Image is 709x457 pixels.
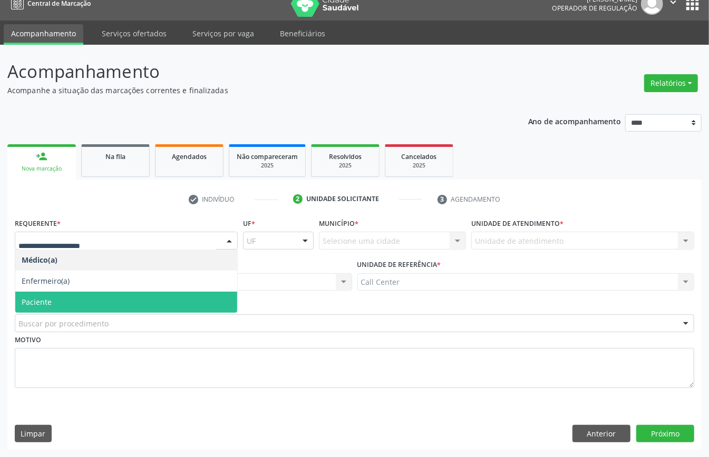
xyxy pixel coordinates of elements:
[22,276,70,286] span: Enfermeiro(a)
[329,152,362,161] span: Resolvidos
[572,425,630,443] button: Anterior
[644,74,698,92] button: Relatórios
[15,215,61,232] label: Requerente
[7,85,493,96] p: Acompanhe a situação das marcações correntes e finalizadas
[243,215,255,232] label: UF
[94,24,174,43] a: Serviços ofertados
[293,194,303,204] div: 2
[18,318,109,329] span: Buscar por procedimento
[636,425,694,443] button: Próximo
[471,215,564,232] label: Unidade de atendimento
[105,152,125,161] span: Na fila
[319,162,372,170] div: 2025
[237,162,298,170] div: 2025
[15,165,69,173] div: Nova marcação
[528,114,621,127] p: Ano de acompanhamento
[185,24,261,43] a: Serviços por vaga
[306,194,379,204] div: Unidade solicitante
[247,235,256,246] span: UF
[15,332,41,349] label: Motivo
[237,152,298,161] span: Não compareceram
[172,152,207,161] span: Agendados
[22,255,57,265] span: Médico(a)
[402,152,437,161] span: Cancelados
[357,257,441,273] label: Unidade de referência
[4,24,83,45] a: Acompanhamento
[319,215,358,232] label: Município
[552,4,637,13] span: Operador de regulação
[15,425,52,443] button: Limpar
[393,162,445,170] div: 2025
[273,24,333,43] a: Beneficiários
[36,151,47,162] div: person_add
[22,297,52,307] span: Paciente
[7,58,493,85] p: Acompanhamento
